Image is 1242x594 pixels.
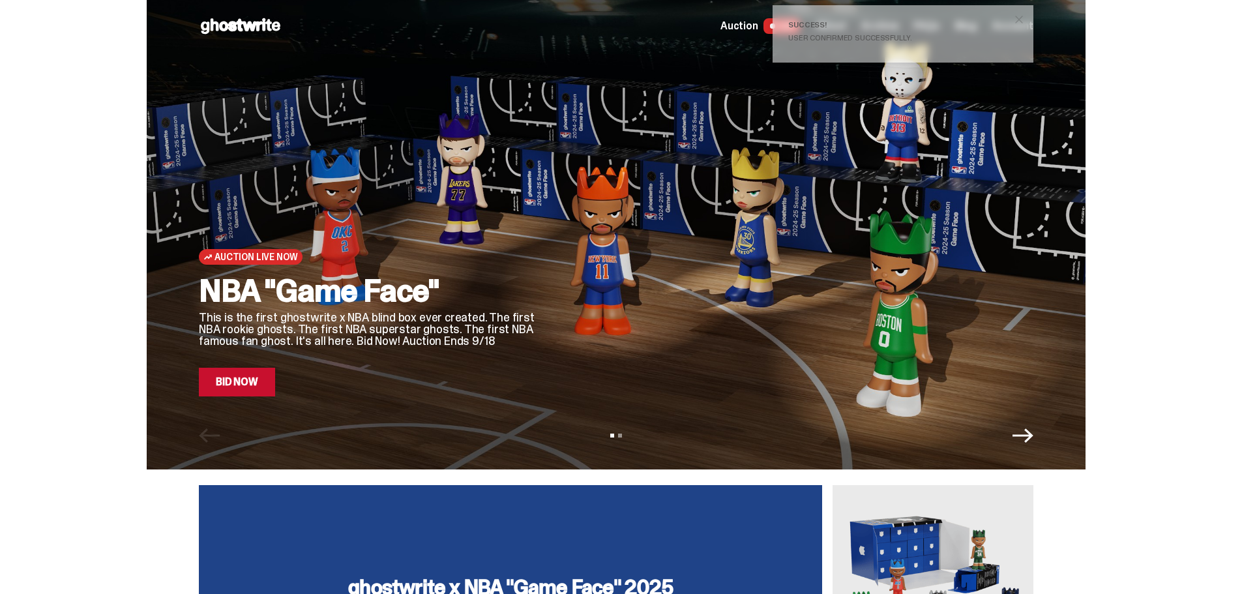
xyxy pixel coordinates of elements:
div: Success! [788,21,1007,29]
span: Auction [720,21,758,31]
button: Next [1013,425,1033,446]
a: Bid Now [199,368,275,396]
a: Auction LIVE [720,18,800,34]
p: This is the first ghostwrite x NBA blind box ever created. The first NBA rookie ghosts. The first... [199,312,538,347]
h2: NBA "Game Face" [199,275,538,306]
div: User confirmed successfully. [788,34,1007,42]
button: close [1007,8,1031,31]
button: View slide 2 [618,434,622,438]
button: View slide 1 [610,434,614,438]
span: LIVE [763,18,801,34]
span: Auction Live Now [214,252,297,262]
